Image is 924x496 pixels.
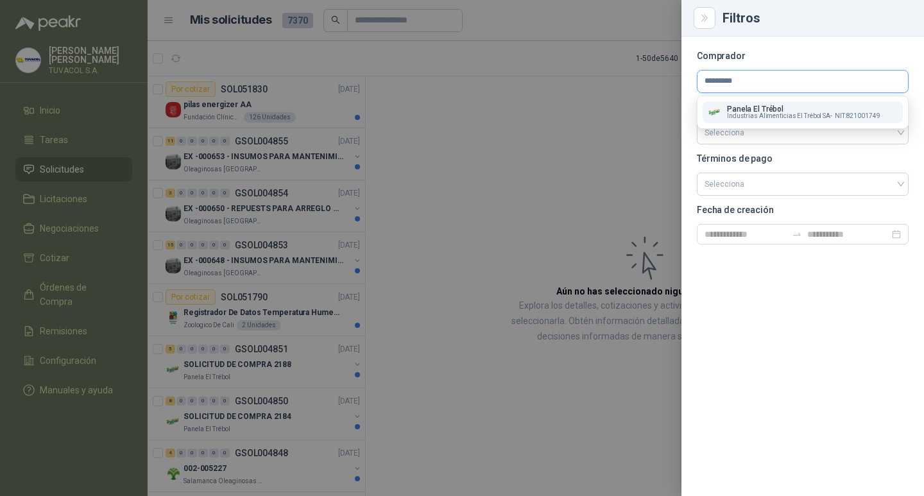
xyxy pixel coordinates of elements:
button: Company LogoPanela El TrébolIndustrias Alimenticias El Trébol SA-NIT:821001749 [703,101,903,123]
span: Industrias Alimenticias El Trébol SA - [727,113,832,119]
div: Filtros [723,12,909,24]
span: swap-right [792,229,802,239]
img: Company Logo [708,105,722,119]
p: Términos de pago [697,155,909,162]
p: Fecha de creación [697,206,909,214]
p: Comprador [697,52,909,60]
span: NIT : 821001749 [835,113,880,119]
button: Close [697,10,712,26]
p: Panela El Trébol [727,105,880,113]
span: to [792,229,802,239]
